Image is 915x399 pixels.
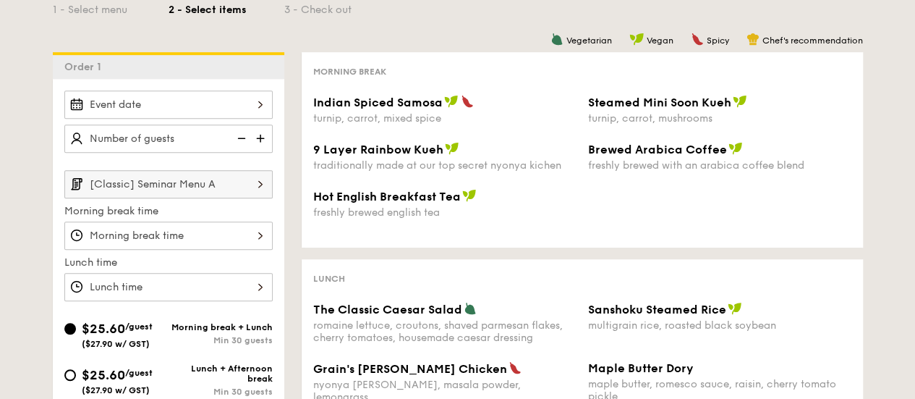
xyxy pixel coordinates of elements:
img: icon-add.58712e84.svg [251,125,273,152]
div: Min 30 guests [169,335,273,345]
img: icon-chef-hat.a58ddaea.svg [746,33,759,46]
span: ($27.90 w/ GST) [82,339,150,349]
label: Morning break time [64,204,273,219]
div: turnip, carrot, mushrooms [588,112,851,125]
div: multigrain rice, roasted black soybean [588,319,851,332]
img: icon-spicy.37a8142b.svg [461,95,474,108]
span: $25.60 [82,321,125,337]
span: Hot English Breakfast Tea [313,190,461,203]
img: icon-spicy.37a8142b.svg [691,33,704,46]
span: /guest [125,368,153,378]
span: Maple Butter Dory [588,361,694,375]
img: icon-vegetarian.fe4039eb.svg [464,302,477,315]
img: icon-vegetarian.fe4039eb.svg [550,33,563,46]
span: /guest [125,322,153,332]
div: turnip, carrot, mixed spice [313,112,576,125]
span: Morning break [313,67,386,77]
div: traditionally made at our top secret nyonya kichen [313,159,576,172]
span: Chef's recommendation [762,35,863,46]
span: Lunch [313,274,345,284]
input: Number of guests [64,125,273,153]
span: Grain's [PERSON_NAME] Chicken [313,362,507,376]
span: Brewed Arabica Coffee [588,143,727,156]
input: $25.60/guest($27.90 w/ GST)Morning break + LunchMin 30 guests [64,323,76,335]
span: $25.60 [82,367,125,383]
span: Sanshoku Steamed Rice [588,303,726,316]
input: $25.60/guest($27.90 w/ GST)Lunch + Afternoon breakMin 30 guests [64,369,76,381]
img: icon-vegan.f8ff3823.svg [629,33,644,46]
span: Vegetarian [566,35,612,46]
img: icon-spicy.37a8142b.svg [508,361,522,374]
div: Lunch + Afternoon break [169,364,273,384]
div: freshly brewed with an arabica coffee blend [588,159,851,172]
span: ($27.90 w/ GST) [82,385,150,395]
span: Order 1 [64,61,107,73]
img: icon-reduce.1d2dbef1.svg [229,125,251,152]
input: Morning break time [64,222,273,250]
span: Vegan [647,35,673,46]
span: Spicy [707,35,729,46]
img: icon-vegan.f8ff3823.svg [733,95,747,108]
span: Indian Spiced Samosa [313,96,443,109]
img: icon-vegan.f8ff3823.svg [462,189,477,202]
img: icon-vegan.f8ff3823.svg [444,95,459,108]
img: icon-vegan.f8ff3823.svg [728,142,743,155]
div: romaine lettuce, croutons, shaved parmesan flakes, cherry tomatoes, housemade caesar dressing [313,319,576,344]
div: freshly brewed english tea [313,206,576,219]
div: Min 30 guests [169,387,273,397]
span: Steamed Mini Soon Kueh [588,96,731,109]
span: 9 Layer Rainbow Kueh [313,143,443,156]
img: icon-chevron-right.3c0dfbd6.svg [248,170,273,198]
input: Lunch time [64,273,273,301]
div: Morning break + Lunch [169,322,273,332]
img: icon-vegan.f8ff3823.svg [728,302,742,315]
input: Event date [64,91,273,119]
span: The Classic Caesar Salad [313,303,462,316]
img: icon-vegan.f8ff3823.svg [445,142,459,155]
label: Lunch time [64,256,273,270]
